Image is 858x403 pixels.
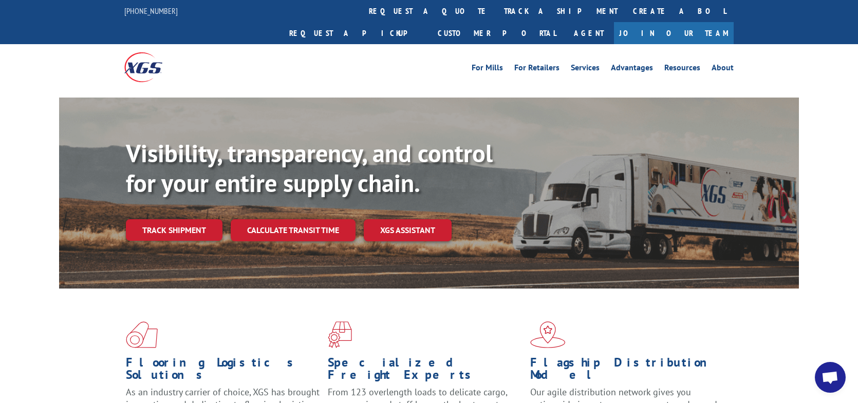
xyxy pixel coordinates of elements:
[571,64,600,75] a: Services
[364,219,452,241] a: XGS ASSISTANT
[564,22,614,44] a: Agent
[126,356,320,386] h1: Flooring Logistics Solutions
[282,22,430,44] a: Request a pickup
[472,64,503,75] a: For Mills
[530,321,566,348] img: xgs-icon-flagship-distribution-model-red
[664,64,700,75] a: Resources
[611,64,653,75] a: Advantages
[430,22,564,44] a: Customer Portal
[124,6,178,16] a: [PHONE_NUMBER]
[712,64,734,75] a: About
[231,219,356,241] a: Calculate transit time
[126,321,158,348] img: xgs-icon-total-supply-chain-intelligence-red
[614,22,734,44] a: Join Our Team
[530,356,724,386] h1: Flagship Distribution Model
[126,137,493,199] b: Visibility, transparency, and control for your entire supply chain.
[514,64,559,75] a: For Retailers
[328,321,352,348] img: xgs-icon-focused-on-flooring-red
[328,356,522,386] h1: Specialized Freight Experts
[815,362,846,393] a: Open chat
[126,219,222,241] a: Track shipment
